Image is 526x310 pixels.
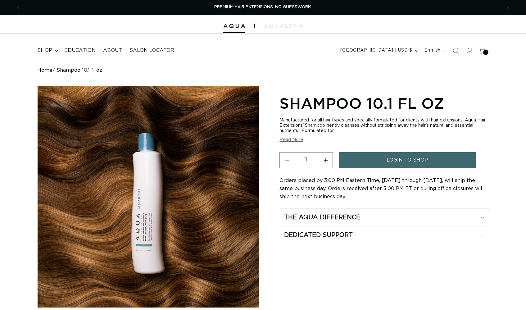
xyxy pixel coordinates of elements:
[421,45,449,57] button: English
[57,67,102,73] span: Shampoo 10.1 fl oz
[61,43,99,57] a: Education
[129,47,174,54] span: Salon Locator
[279,178,484,199] span: Orders placed by 3:00 PM Eastern Time, [DATE] through [DATE], will ship the same business day. Or...
[64,47,96,54] span: Education
[103,47,122,54] span: About
[485,50,487,55] span: 1
[340,47,412,54] span: [GEOGRAPHIC_DATA] | USD $
[37,67,52,73] a: Home
[449,44,463,57] summary: Search
[387,152,428,168] span: login to shop
[279,209,489,226] summary: The Aqua Difference
[501,2,515,13] button: Next announcement
[264,24,303,28] img: aqualyna.com
[424,47,441,54] span: English
[279,226,489,244] summary: Dedicated Support
[37,67,489,73] nav: breadcrumbs
[126,43,178,57] a: Salon Locator
[279,118,489,134] div: Manufactured for all hair types and specially formulated for clients with hair extensions, Aqua H...
[99,43,126,57] a: About
[37,47,52,54] span: shop
[279,93,489,113] h1: Shampoo 10.1 fl oz
[284,231,353,239] h2: Dedicated Support
[284,213,360,221] h2: The Aqua Difference
[337,45,421,57] button: [GEOGRAPHIC_DATA] | USD $
[214,5,312,9] span: PREMIUM HAIR EXTENSIONS. NO GUESSWORK.
[11,2,25,13] button: Previous announcement
[339,152,476,168] a: login to shop
[34,43,61,57] summary: shop
[279,137,303,143] button: Read More
[223,24,245,28] img: Aqua Hair Extensions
